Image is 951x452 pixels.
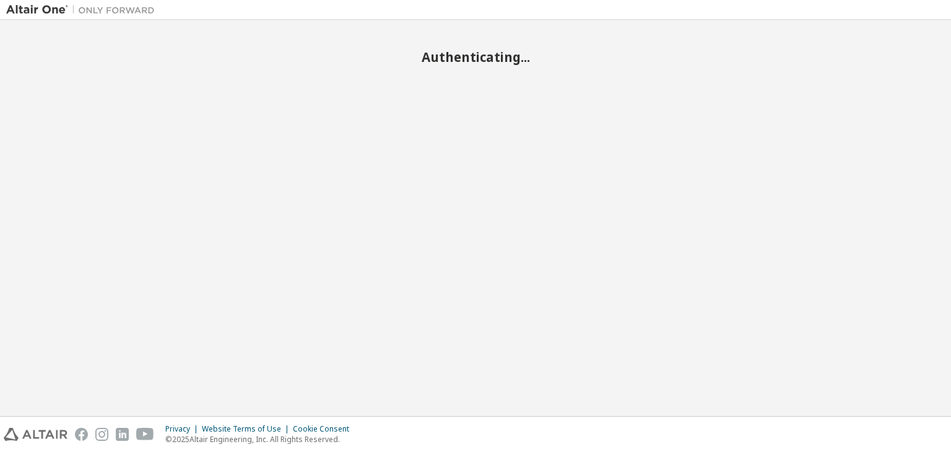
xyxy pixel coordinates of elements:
[165,424,202,434] div: Privacy
[6,4,161,16] img: Altair One
[75,428,88,441] img: facebook.svg
[4,428,67,441] img: altair_logo.svg
[293,424,357,434] div: Cookie Consent
[136,428,154,441] img: youtube.svg
[116,428,129,441] img: linkedin.svg
[165,434,357,445] p: © 2025 Altair Engineering, Inc. All Rights Reserved.
[95,428,108,441] img: instagram.svg
[202,424,293,434] div: Website Terms of Use
[6,49,945,65] h2: Authenticating...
